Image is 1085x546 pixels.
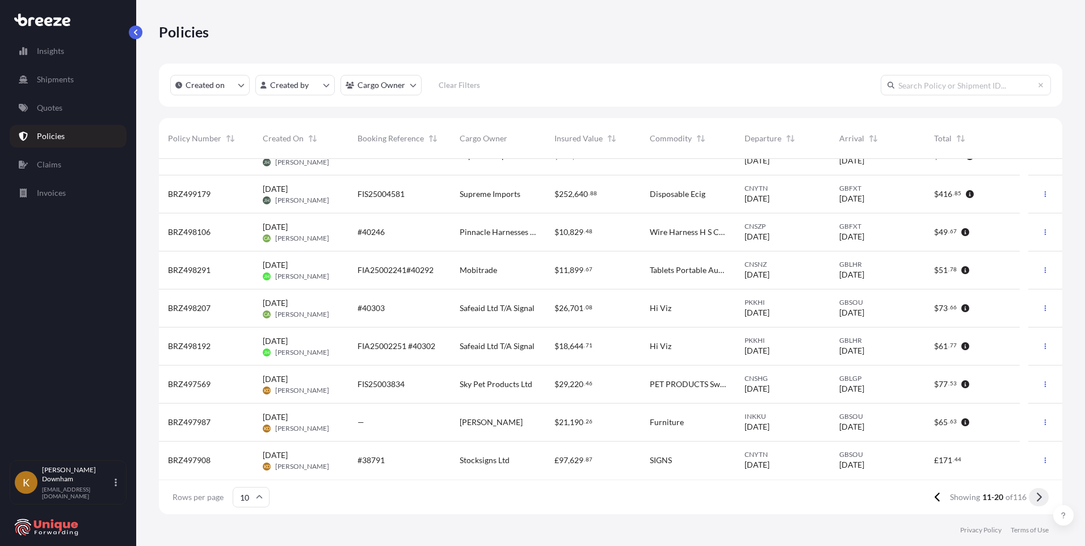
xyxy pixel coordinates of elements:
span: KD [264,461,270,472]
span: , [573,190,574,198]
a: Insights [10,40,127,62]
span: $ [934,228,939,236]
span: 102 [559,152,573,160]
span: 67 [586,267,592,271]
span: Created On [263,133,304,144]
span: Hi Viz [650,341,671,352]
span: $ [934,266,939,274]
p: Claims [37,159,61,170]
span: [DATE] [839,155,864,166]
span: . [588,191,590,195]
span: BRZ497569 [168,379,211,390]
span: [PERSON_NAME] [275,386,329,395]
p: Invoices [37,187,66,199]
span: FIA25002241#40292 [358,264,434,276]
span: , [568,456,570,464]
span: 73 [939,304,948,312]
p: Policies [37,131,65,142]
span: Booking Reference [358,133,424,144]
span: Sky Pet Products Ltd [460,379,532,390]
span: #40246 [358,226,385,238]
p: Privacy Policy [960,526,1002,535]
span: $ [554,152,559,160]
span: Furniture [650,417,684,428]
span: [DATE] [263,411,288,423]
span: [DATE] [745,193,769,204]
span: $ [554,418,559,426]
span: 46 [586,381,592,385]
span: GBFXT [839,184,916,193]
span: , [573,152,574,160]
span: JH [264,157,270,168]
span: PET PRODUCTS Swings Ropes Toys Wood Perches [650,379,726,390]
span: 08 [586,305,592,309]
span: 63 [950,419,957,423]
span: CNSZP [745,222,821,231]
button: createdOn Filter options [170,75,250,95]
span: CNYTN [745,450,821,459]
span: [DATE] [745,155,769,166]
span: [PERSON_NAME] [275,424,329,433]
span: . [584,267,585,271]
span: . [584,419,585,423]
span: 44 [954,457,961,461]
button: createdBy Filter options [255,75,335,95]
span: Cargo Owner [460,133,507,144]
span: 66 [950,305,957,309]
span: 644 [570,342,583,350]
span: Tablets Portable Automatic Data Processing Machines Weighing Not More Than 10 Kg Consisting Of At... [650,264,726,276]
span: CNYTN [745,184,821,193]
span: [PERSON_NAME] [275,234,329,243]
span: 71 [586,343,592,347]
span: . [584,457,585,461]
span: 49 [939,228,948,236]
span: 416 [939,190,952,198]
p: [PERSON_NAME] Downham [42,465,112,484]
span: 899 [570,266,583,274]
span: Safeaid Ltd T/A Signal [460,341,535,352]
span: $ [934,418,939,426]
span: [PERSON_NAME] [460,417,523,428]
button: Sort [426,132,440,145]
span: [DATE] [745,421,769,432]
p: Terms of Use [1011,526,1049,535]
span: [DATE] [839,421,864,432]
span: [PERSON_NAME] [275,310,329,319]
span: . [953,191,954,195]
span: , [568,228,570,236]
span: GBSOU [839,412,916,421]
span: . [584,229,585,233]
span: 48 [586,229,592,233]
span: GBLHR [839,336,916,345]
span: — [358,417,364,428]
span: $ [554,304,559,312]
span: , [568,304,570,312]
p: Cargo Owner [358,79,405,91]
span: [DATE] [263,259,288,271]
span: [DATE] [745,459,769,471]
span: BRZ497908 [168,455,211,466]
span: Safeaid Ltd T/A Signal [460,303,535,314]
span: GBSOU [839,450,916,459]
span: JH [264,195,270,206]
button: Sort [605,132,619,145]
a: Shipments [10,68,127,91]
span: [DATE] [745,269,769,280]
span: . [584,343,585,347]
span: 220 [570,380,583,388]
span: 640 [574,190,588,198]
span: Stocksigns Ltd [460,455,510,466]
span: BRZ499179 [168,188,211,200]
span: 88 [590,191,597,195]
span: GBLHR [839,260,916,269]
span: 10 [559,228,568,236]
p: Insights [37,45,64,57]
span: [DATE] [839,459,864,471]
button: Sort [224,132,237,145]
a: Policies [10,125,127,148]
span: Policy Number [168,133,221,144]
span: , [568,380,570,388]
span: $ [554,380,559,388]
span: . [584,381,585,385]
span: $ [934,342,939,350]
